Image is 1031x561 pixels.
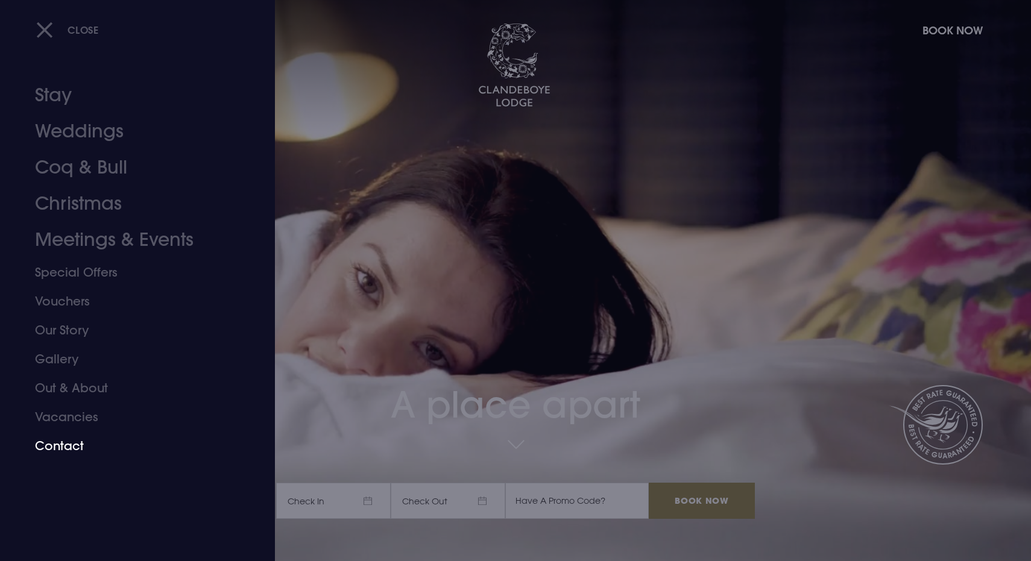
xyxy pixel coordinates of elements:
a: Out & About [35,374,225,403]
a: Meetings & Events [35,222,225,258]
a: Vacancies [35,403,225,431]
a: Our Story [35,316,225,345]
button: Close [36,17,99,42]
a: Stay [35,77,225,113]
a: Gallery [35,345,225,374]
a: Weddings [35,113,225,149]
a: Contact [35,431,225,460]
a: Special Offers [35,258,225,287]
a: Christmas [35,186,225,222]
a: Coq & Bull [35,149,225,186]
a: Vouchers [35,287,225,316]
span: Close [68,24,99,36]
